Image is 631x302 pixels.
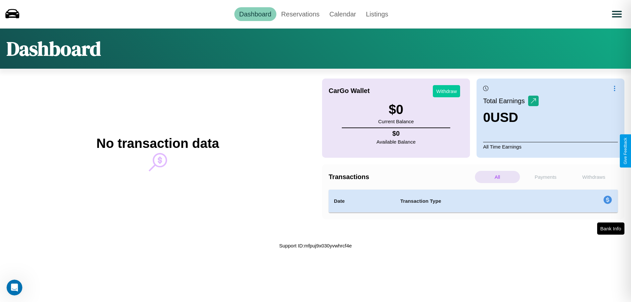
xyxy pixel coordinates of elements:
button: Open menu [608,5,626,23]
p: All Time Earnings [483,142,618,151]
a: Reservations [276,7,325,21]
table: simple table [329,190,618,213]
h4: Date [334,197,390,205]
a: Dashboard [234,7,276,21]
div: Give Feedback [623,138,628,164]
h1: Dashboard [7,35,101,62]
h4: Transactions [329,173,473,181]
iframe: Intercom live chat [7,280,22,295]
button: Bank Info [597,222,624,235]
p: Current Balance [378,117,414,126]
h3: $ 0 [378,102,414,117]
p: Support ID: mfpuj9x030yvwhrcf4e [279,241,352,250]
h2: No transaction data [96,136,219,151]
h4: Transaction Type [400,197,549,205]
button: Withdraw [433,85,460,97]
p: All [475,171,520,183]
a: Listings [361,7,393,21]
h4: CarGo Wallet [329,87,370,95]
h4: $ 0 [377,130,416,137]
p: Available Balance [377,137,416,146]
h3: 0 USD [483,110,539,125]
p: Total Earnings [483,95,528,107]
p: Withdraws [571,171,616,183]
p: Payments [523,171,568,183]
a: Calendar [324,7,361,21]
